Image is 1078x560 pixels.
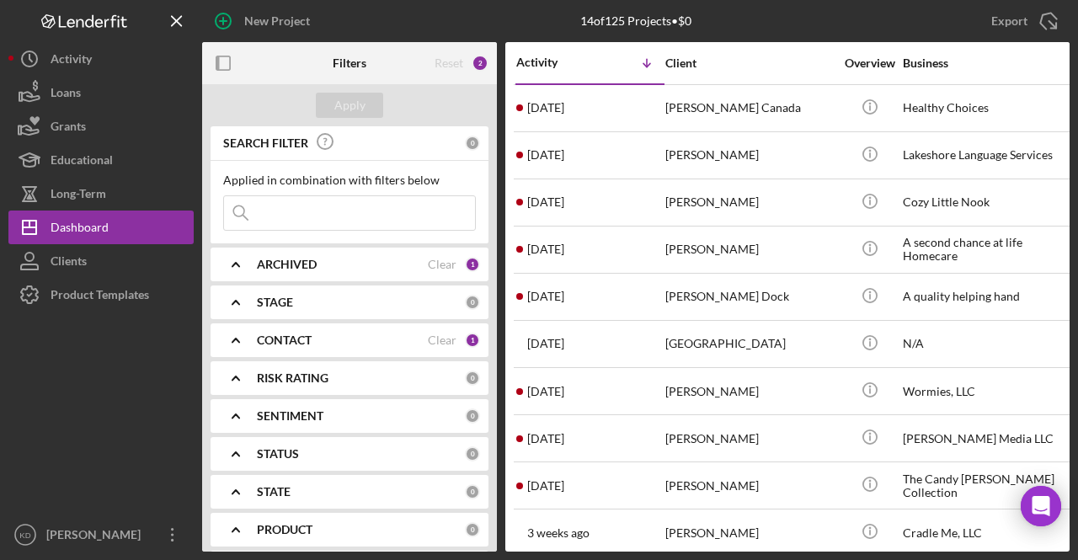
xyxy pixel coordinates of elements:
div: N/A [903,322,1071,366]
time: 2025-08-15 20:44 [527,195,564,209]
b: STATUS [257,447,299,461]
div: 1 [465,333,480,348]
time: 2025-08-18 14:55 [527,101,564,115]
button: Dashboard [8,211,194,244]
div: Reset [435,56,463,70]
b: PRODUCT [257,523,312,536]
div: 0 [465,371,480,386]
button: Activity [8,42,194,76]
button: Educational [8,143,194,177]
div: Activity [516,56,590,69]
time: 2025-08-11 18:54 [527,526,590,540]
div: Cozy Little Nook [903,180,1071,225]
div: Clients [51,244,87,282]
div: [PERSON_NAME] [665,510,834,555]
div: Open Intercom Messenger [1021,486,1061,526]
time: 2025-08-13 04:51 [527,432,564,445]
div: 0 [465,446,480,461]
div: [PERSON_NAME] [665,180,834,225]
div: A quality helping hand [903,275,1071,319]
div: 0 [465,295,480,310]
b: CONTACT [257,333,312,347]
b: RISK RATING [257,371,328,385]
button: Grants [8,109,194,143]
div: Business [903,56,1071,70]
div: Long-Term [51,177,106,215]
time: 2025-08-12 21:44 [527,479,564,493]
div: [PERSON_NAME] [665,133,834,178]
button: KD[PERSON_NAME] [8,518,194,552]
b: STAGE [257,296,293,309]
button: Long-Term [8,177,194,211]
div: 14 of 125 Projects • $0 [580,14,691,28]
div: A second chance at life Homecare [903,227,1071,272]
div: 0 [465,484,480,499]
b: Filters [333,56,366,70]
time: 2025-08-15 01:44 [527,243,564,256]
div: [PERSON_NAME] [665,416,834,461]
button: Apply [316,93,383,118]
div: The Candy [PERSON_NAME] Collection [903,463,1071,508]
div: [PERSON_NAME] Dock [665,275,834,319]
div: Educational [51,143,113,181]
time: 2025-08-14 15:17 [527,290,564,303]
div: Clear [428,258,456,271]
text: KD [19,531,30,540]
button: Clients [8,244,194,278]
div: Apply [334,93,366,118]
button: Loans [8,76,194,109]
div: Product Templates [51,278,149,316]
div: Client [665,56,834,70]
b: SEARCH FILTER [223,136,308,150]
div: Applied in combination with filters below [223,173,476,187]
div: 0 [465,522,480,537]
b: SENTIMENT [257,409,323,423]
div: New Project [244,4,310,38]
div: [PERSON_NAME] [665,463,834,508]
div: Cradle Me, LLC [903,510,1071,555]
b: STATE [257,485,291,499]
div: Loans [51,76,81,114]
b: ARCHIVED [257,258,317,271]
time: 2025-08-14 00:34 [527,337,564,350]
div: Activity [51,42,92,80]
div: Clear [428,333,456,347]
div: Healthy Choices [903,86,1071,131]
div: Dashboard [51,211,109,248]
div: Lakeshore Language Services [903,133,1071,178]
div: 1 [465,257,480,272]
time: 2025-08-16 03:52 [527,148,564,162]
button: New Project [202,4,327,38]
div: 0 [465,136,480,151]
div: [GEOGRAPHIC_DATA] [665,322,834,366]
div: [PERSON_NAME] [665,369,834,413]
div: Export [991,4,1027,38]
div: 2 [472,55,488,72]
div: [PERSON_NAME] Canada [665,86,834,131]
div: Grants [51,109,86,147]
div: [PERSON_NAME] [665,227,834,272]
time: 2025-08-13 15:34 [527,385,564,398]
div: [PERSON_NAME] [42,518,152,556]
div: 0 [465,408,480,424]
button: Product Templates [8,278,194,312]
div: [PERSON_NAME] Media LLC [903,416,1071,461]
div: Overview [838,56,901,70]
div: Wormies, LLC [903,369,1071,413]
button: Export [974,4,1070,38]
